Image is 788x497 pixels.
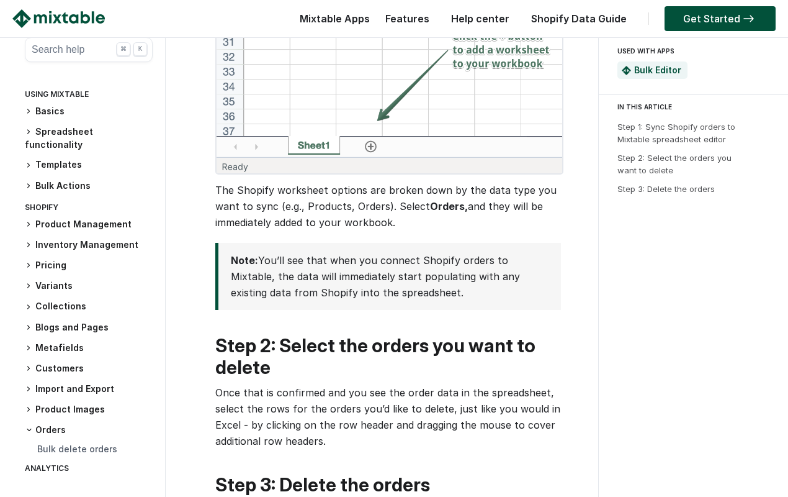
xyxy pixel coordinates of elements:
[25,37,153,62] button: Search help ⌘ K
[215,385,561,449] p: Once that is confirmed and you see the order data in the spreadsheet, select the rows for the ord...
[25,218,153,231] h3: Product Management
[215,474,561,496] h2: Step 3: Delete the orders
[133,42,147,56] div: K
[215,182,561,230] p: The Shopify worksheet options are broken down by the data type you want to sync (e.g., Products, ...
[617,122,735,144] a: Step 1: Sync Shopify orders to Mixtable spreadsheet editor
[25,461,153,479] div: Analytics
[117,42,130,56] div: ⌘
[25,180,153,193] h3: Bulk Actions
[25,259,153,272] h3: Pricing
[25,239,153,252] h3: Inventory Management
[215,335,561,378] h2: Step 2: Select the orders you want to delete
[25,403,153,416] h3: Product Images
[231,254,258,267] strong: Note:
[525,12,633,25] a: Shopify Data Guide
[25,158,153,171] h3: Templates
[445,12,516,25] a: Help center
[634,65,681,75] a: Bulk Editor
[25,362,153,375] h3: Customers
[379,12,436,25] a: Features
[293,9,370,34] div: Mixtable Apps
[25,280,153,293] h3: Variants
[25,321,153,334] h3: Blogs and Pages
[622,66,631,75] img: Mixtable Spreadsheet Bulk Editor App
[617,101,777,112] div: IN THIS ARTICLE
[665,6,776,31] a: Get Started
[617,153,732,175] a: Step 2: Select the orders you want to delete
[25,125,153,151] h3: Spreadsheet functionality
[25,87,153,105] div: Using Mixtable
[25,342,153,355] h3: Metafields
[25,424,153,436] h3: Orders
[37,444,117,454] a: Bulk delete orders
[617,184,715,194] a: Step 3: Delete the orders
[25,105,153,118] h3: Basics
[25,300,153,313] h3: Collections
[231,252,542,301] p: You’ll see that when you connect Shopify orders to Mixtable, the data will immediately start popu...
[430,200,468,212] strong: Orders,
[25,383,153,396] h3: Import and Export
[12,9,105,28] img: Mixtable logo
[25,200,153,218] div: Shopify
[740,15,757,22] img: arrow-right.svg
[617,43,765,58] div: USED WITH APPS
